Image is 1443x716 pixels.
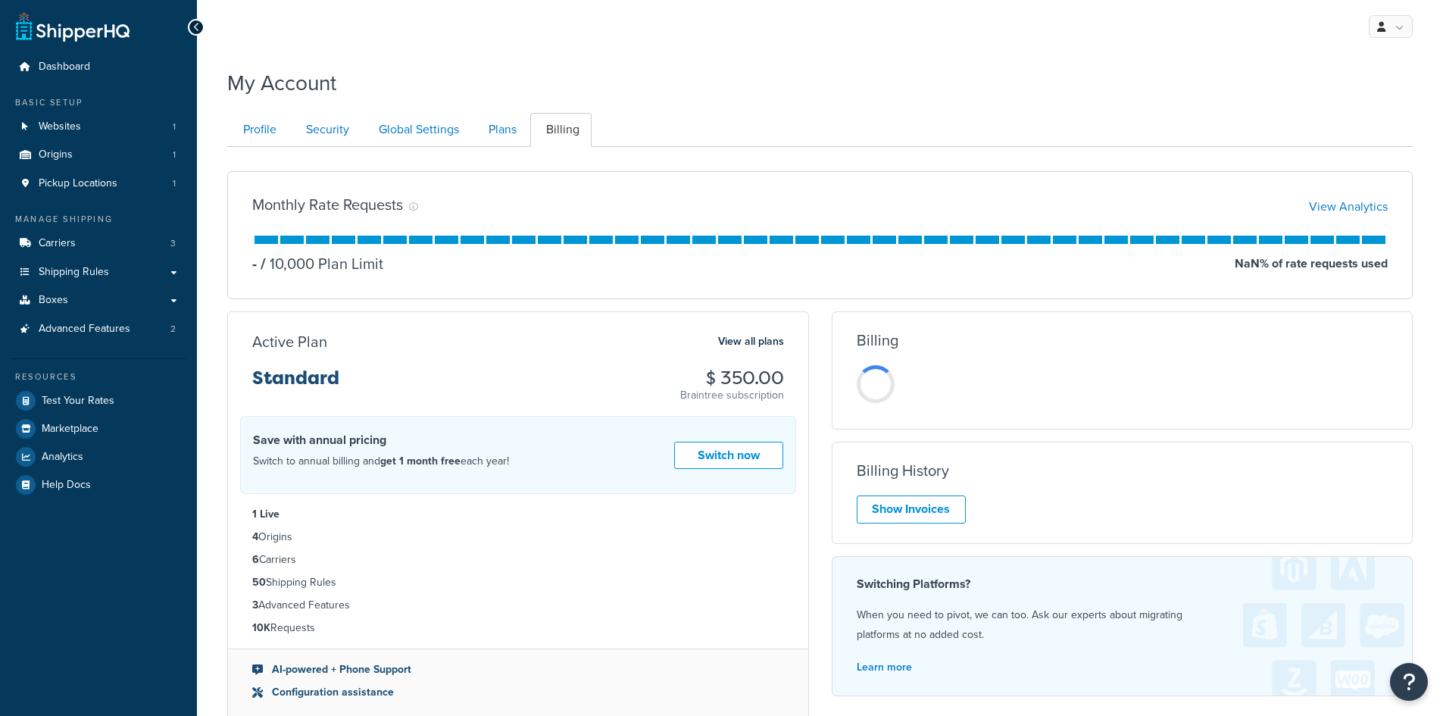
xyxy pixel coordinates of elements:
li: Pickup Locations [11,170,186,198]
span: Pickup Locations [39,177,117,190]
h4: Switching Platforms? [857,575,1388,593]
h3: $ 350.00 [680,368,784,388]
strong: 6 [252,552,259,567]
a: Analytics [11,443,186,471]
a: Pickup Locations 1 [11,170,186,198]
li: Origins [252,529,784,546]
h3: Active Plan [252,333,327,350]
span: Boxes [39,294,68,307]
a: Carriers 3 [11,230,186,258]
a: Advanced Features 2 [11,315,186,343]
p: NaN % of rate requests used [1235,253,1388,274]
a: Switch now [674,442,783,470]
a: Help Docs [11,471,186,499]
span: Analytics [42,451,83,464]
strong: get 1 month free [380,453,461,469]
li: Requests [252,620,784,636]
strong: 10K [252,620,270,636]
span: Marketplace [42,423,98,436]
span: Advanced Features [39,323,130,336]
a: Dashboard [11,53,186,81]
span: 1 [173,149,176,161]
button: Open Resource Center [1390,663,1428,701]
a: Marketplace [11,415,186,442]
h4: Save with annual pricing [253,431,509,449]
a: View all plans [718,332,784,352]
a: Show Invoices [857,496,966,524]
span: / [261,252,266,275]
a: Plans [473,113,529,147]
span: 3 [170,237,176,250]
span: 1 [173,120,176,133]
li: Carriers [252,552,784,568]
a: Learn more [857,659,912,675]
a: Boxes [11,286,186,314]
span: Websites [39,120,81,133]
span: 2 [170,323,176,336]
span: Test Your Rates [42,395,114,408]
span: Origins [39,149,73,161]
div: Resources [11,371,186,383]
a: ShipperHQ Home [16,11,130,42]
a: Security [290,113,361,147]
strong: 3 [252,597,258,613]
p: 10,000 Plan Limit [257,253,383,274]
span: Carriers [39,237,76,250]
li: Advanced Features [11,315,186,343]
h3: Billing History [857,462,949,479]
h3: Standard [252,368,339,400]
span: Help Docs [42,479,91,492]
span: Shipping Rules [39,266,109,279]
a: Websites 1 [11,113,186,141]
p: Switch to annual billing and each year! [253,452,509,471]
strong: 50 [252,574,266,590]
h3: Billing [857,332,898,349]
a: Shipping Rules [11,258,186,286]
p: When you need to pivot, we can too. Ask our experts about migrating platforms at no added cost. [857,605,1388,645]
li: AI-powered + Phone Support [252,661,784,678]
a: Origins 1 [11,141,186,169]
h1: My Account [227,68,336,98]
div: Manage Shipping [11,213,186,226]
a: Profile [227,113,289,147]
a: Test Your Rates [11,387,186,414]
li: Websites [11,113,186,141]
a: Billing [530,113,592,147]
h3: Monthly Rate Requests [252,196,403,213]
li: Shipping Rules [252,574,784,591]
span: 1 [173,177,176,190]
p: - [252,253,257,274]
li: Origins [11,141,186,169]
li: Advanced Features [252,597,784,614]
strong: 1 Live [252,506,280,522]
span: Dashboard [39,61,90,73]
li: Carriers [11,230,186,258]
strong: 4 [252,529,258,545]
li: Configuration assistance [252,684,784,701]
a: View Analytics [1309,198,1388,215]
a: Global Settings [363,113,471,147]
div: Basic Setup [11,96,186,109]
p: Braintree subscription [680,388,784,403]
